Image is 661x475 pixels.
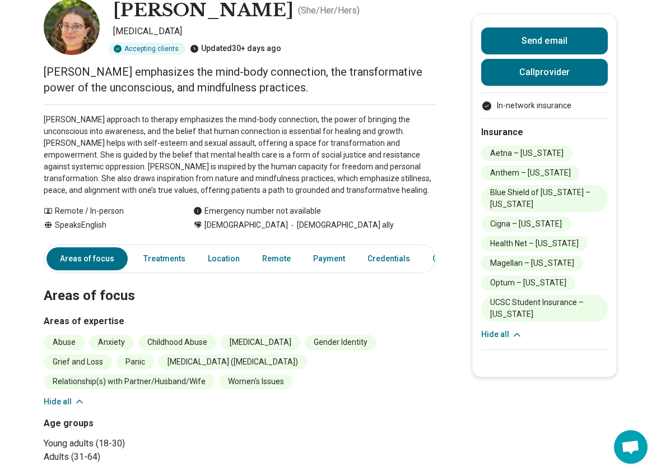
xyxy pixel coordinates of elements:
li: Anxiety [89,335,134,350]
div: Updated 30+ days ago [190,43,281,55]
div: Remote / In-person [44,205,171,217]
a: Other [426,247,466,270]
span: [DEMOGRAPHIC_DATA] ally [288,219,394,231]
button: Hide all [481,329,523,340]
a: Credentials [361,247,417,270]
h3: Age groups [44,417,235,430]
li: In-network insurance [481,100,608,112]
a: Treatments [137,247,192,270]
span: [DEMOGRAPHIC_DATA] [204,219,288,231]
div: Speaks English [44,219,171,231]
li: [MEDICAL_DATA] ([MEDICAL_DATA]) [159,354,307,370]
li: UCSC Student Insurance – [US_STATE] [481,295,608,322]
a: Remote [255,247,297,270]
a: Areas of focus [46,247,128,270]
p: [PERSON_NAME] emphasizes the mind-body connection, the transformative power of the unconscious, a... [44,64,436,95]
li: Gender Identity [305,335,376,350]
li: Aetna – [US_STATE] [481,146,572,161]
li: Women's Issues [219,374,293,389]
li: Cigna – [US_STATE] [481,216,571,232]
a: Payment [306,247,352,270]
li: Adults (31-64) [44,450,235,464]
li: Blue Shield of [US_STATE] – [US_STATE] [481,185,608,212]
ul: Payment options [481,100,608,112]
li: Panic [117,354,154,370]
h2: Areas of focus [44,260,436,306]
li: Relationship(s) with Partner/Husband/Wife [44,374,215,389]
li: Optum – [US_STATE] [481,275,575,290]
p: [PERSON_NAME] approach to therapy emphasizes the mind-body connection, the power of bringing the ... [44,114,436,196]
div: Emergency number not available [193,205,321,217]
li: Childhood Abuse [138,335,216,350]
li: Grief and Loss [44,354,112,370]
li: [MEDICAL_DATA] [221,335,300,350]
h2: Insurance [481,126,608,139]
button: Hide all [44,396,85,408]
p: [MEDICAL_DATA] [113,25,436,38]
div: Open chat [614,430,648,464]
li: Health Net – [US_STATE] [481,236,588,251]
li: Abuse [44,335,85,350]
button: Callprovider [481,59,608,86]
div: Accepting clients [109,43,185,55]
a: Location [201,247,246,270]
li: Young adults (18-30) [44,437,235,450]
li: Magellan – [US_STATE] [481,256,583,271]
li: Anthem – [US_STATE] [481,165,580,181]
button: Send email [481,27,608,54]
p: ( She/Her/Hers ) [298,4,360,17]
h3: Areas of expertise [44,315,436,328]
